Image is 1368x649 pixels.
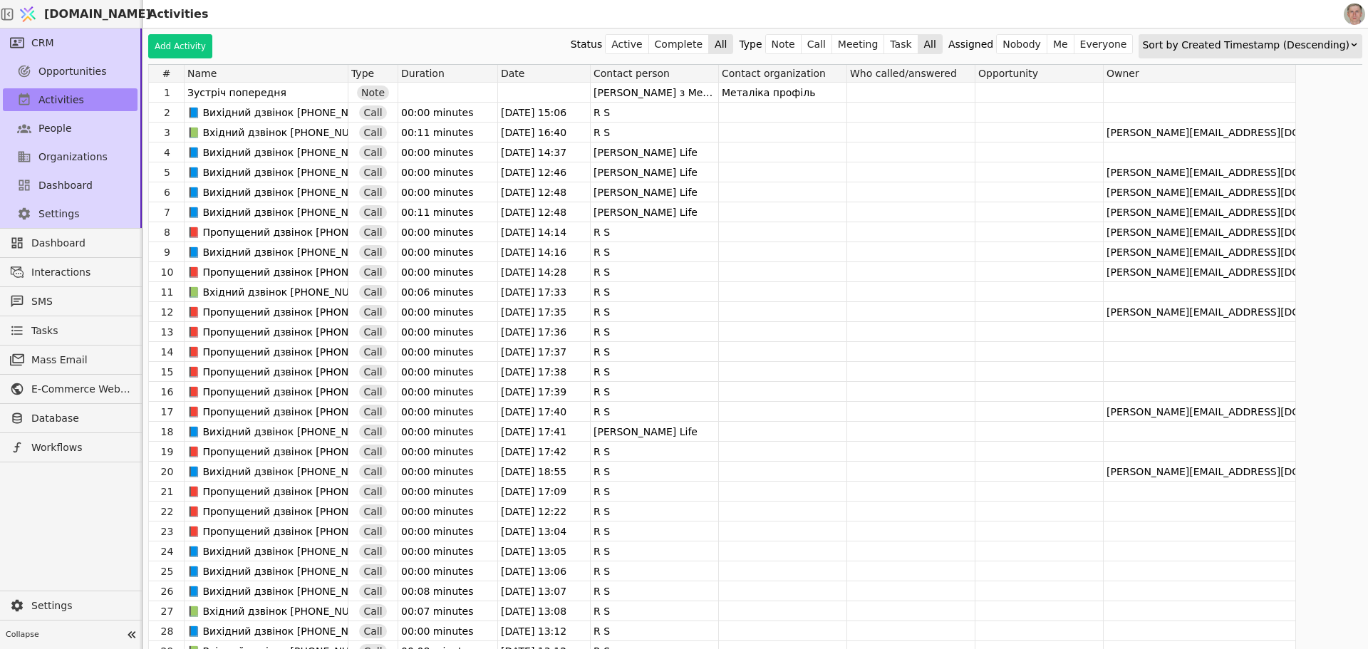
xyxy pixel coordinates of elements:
[187,182,348,202] div: 📘 Вихідний дзвінок [PHONE_NUMBER]
[498,262,590,282] div: [DATE] 14:28
[591,123,718,142] div: R S
[3,145,138,168] a: Organizations
[187,362,348,381] div: 📕 Пропущений дзвінок [PHONE_NUMBER]
[38,64,107,79] span: Opportunities
[3,378,138,400] a: E-Commerce Web Development at Zona Digital Agency
[187,282,348,301] div: 📗 Вхідний дзвінок [PHONE_NUMBER]
[187,202,348,222] div: 📘 Вихідний дзвінок [PHONE_NUMBER]
[591,581,718,601] div: R S
[498,521,590,541] div: [DATE] 13:04
[38,207,79,222] span: Settings
[359,145,386,160] div: Call
[150,222,184,242] div: 8
[398,621,497,641] div: 00:00 minutes
[187,242,348,261] div: 📘 Вихідний дзвінок [PHONE_NUMBER]
[398,182,497,202] div: 00:00 minutes
[17,1,38,28] img: Logo
[31,265,130,280] span: Interactions
[398,581,497,601] div: 00:08 minutes
[398,521,497,541] div: 00:00 minutes
[187,222,348,242] div: 📕 Пропущений дзвінок [PHONE_NUMBER]
[359,584,386,598] div: Call
[6,629,122,641] span: Collapse
[359,484,386,499] div: Call
[1104,402,1295,422] div: [PERSON_NAME][EMAIL_ADDRESS][DOMAIN_NAME]
[591,242,718,262] div: R S
[398,561,497,581] div: 00:00 minutes
[1104,123,1295,142] div: [PERSON_NAME][EMAIL_ADDRESS][DOMAIN_NAME]
[148,34,212,58] a: Add Activity
[187,142,348,162] div: 📘 Вихідний дзвінок [PHONE_NUMBER]
[997,34,1047,54] button: Nobody
[1047,34,1074,54] button: Me
[44,6,151,23] span: [DOMAIN_NAME]
[978,68,1038,79] span: Opportunity
[359,464,386,479] div: Call
[1104,302,1295,322] div: [PERSON_NAME][EMAIL_ADDRESS][DOMAIN_NAME]
[3,290,138,313] a: SMS
[150,402,184,422] div: 17
[591,83,718,103] div: [PERSON_NAME] з Металіки
[498,123,590,142] div: [DATE] 16:40
[187,521,348,541] div: 📕 Пропущений дзвінок [PHONE_NUMBER]
[38,93,84,108] span: Activities
[498,502,590,521] div: [DATE] 12:22
[709,34,732,54] button: All
[359,624,386,638] div: Call
[498,103,590,123] div: [DATE] 15:06
[591,362,718,382] div: R S
[31,323,58,338] span: Tasks
[884,34,918,54] button: Task
[398,342,497,362] div: 00:00 minutes
[150,521,184,541] div: 23
[31,440,130,455] span: Workflows
[398,282,497,302] div: 00:06 minutes
[498,282,590,302] div: [DATE] 17:33
[359,205,386,219] div: Call
[398,402,497,422] div: 00:00 minutes
[498,162,590,182] div: [DATE] 12:46
[359,405,386,419] div: Call
[398,382,497,402] div: 00:00 minutes
[591,322,718,342] div: R S
[591,103,718,123] div: R S
[31,36,54,51] span: CRM
[398,162,497,182] div: 00:00 minutes
[498,482,590,502] div: [DATE] 17:09
[150,282,184,302] div: 11
[359,245,386,259] div: Call
[398,482,497,502] div: 00:00 minutes
[187,262,348,281] div: 📕 Пропущений дзвінок [PHONE_NUMBER]
[150,123,184,142] div: 3
[498,541,590,561] div: [DATE] 13:05
[31,411,130,426] span: Database
[606,34,648,54] button: Active
[359,445,386,459] div: Call
[498,182,590,202] div: [DATE] 12:48
[359,165,386,180] div: Call
[398,442,497,462] div: 00:00 minutes
[398,362,497,382] div: 00:00 minutes
[150,142,184,162] div: 4
[3,436,138,459] a: Workflows
[591,342,718,362] div: R S
[3,407,138,430] a: Database
[150,482,184,502] div: 21
[3,348,138,371] a: Mass Email
[3,174,138,197] a: Dashboard
[3,88,138,111] a: Activities
[498,342,590,362] div: [DATE] 17:37
[591,182,718,202] div: [PERSON_NAME] Life
[1104,202,1295,222] div: [PERSON_NAME][EMAIL_ADDRESS][DOMAIN_NAME]
[591,601,718,621] div: R S
[591,541,718,561] div: R S
[3,319,138,342] a: Tasks
[498,462,590,482] div: [DATE] 18:55
[398,302,497,322] div: 00:00 minutes
[498,322,590,342] div: [DATE] 17:36
[498,422,590,442] div: [DATE] 17:41
[359,285,386,299] div: Call
[150,162,184,182] div: 5
[359,325,386,339] div: Call
[359,105,386,120] div: Call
